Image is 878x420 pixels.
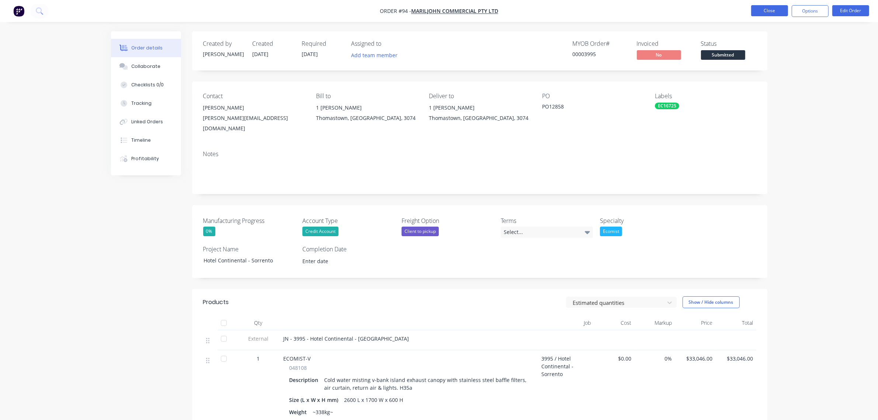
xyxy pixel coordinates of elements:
div: Price [675,316,716,330]
label: Manufacturing Progress [203,216,295,225]
div: 2600 L x 1700 W x 600 H [341,395,406,405]
div: 0% [203,227,215,236]
button: Edit Order [832,5,869,16]
div: PO [542,93,643,100]
label: Terms [501,216,593,225]
div: 1 [PERSON_NAME]Thomastown, [GEOGRAPHIC_DATA], 3074 [316,103,417,126]
div: Size (L x W x H mm) [289,395,341,405]
div: EC16725 [655,103,679,109]
span: Submitted [701,50,745,59]
span: $0.00 [597,355,632,362]
button: Checklists 0/0 [111,76,181,94]
span: [DATE] [302,51,318,58]
div: Total [716,316,756,330]
div: Required [302,40,343,47]
div: 1 [PERSON_NAME] [316,103,417,113]
button: Timeline [111,131,181,149]
div: Job [539,316,594,330]
div: Weight [289,407,310,417]
div: Qty [236,316,281,330]
span: 048108 [289,364,307,372]
div: Labels [655,93,756,100]
div: 1 [PERSON_NAME]Thomastown, [GEOGRAPHIC_DATA], 3074 [429,103,530,126]
label: Freight Option [402,216,494,225]
div: 1 [PERSON_NAME] [429,103,530,113]
div: Bill to [316,93,417,100]
button: Show / Hide columns [683,296,740,308]
a: Mariljohn Commercial Pty Ltd [411,8,498,15]
button: Add team member [351,50,402,60]
div: Markup [635,316,675,330]
button: Tracking [111,94,181,113]
div: Hotel Continental - Sorrento [198,255,290,266]
div: Order details [131,45,163,51]
label: Completion Date [302,245,395,254]
label: Specialty [600,216,692,225]
img: Factory [13,6,24,17]
div: ~338kg~ [310,407,336,417]
button: Linked Orders [111,113,181,131]
div: Thomastown, [GEOGRAPHIC_DATA], 3074 [316,113,417,123]
span: No [637,50,681,59]
span: 1 [257,355,260,362]
button: Profitability [111,149,181,168]
div: Linked Orders [131,118,163,125]
label: Account Type [302,216,395,225]
span: Order #94 - [380,8,411,15]
input: Enter date [297,255,389,266]
div: MYOB Order # [573,40,628,47]
button: Submitted [701,50,745,61]
button: Close [751,5,788,16]
div: Created by [203,40,244,47]
div: 00003995 [573,50,628,58]
div: Notes [203,151,756,158]
button: Order details [111,39,181,57]
label: Project Name [203,245,295,254]
span: 0% [638,355,672,362]
span: $33,046.00 [678,355,713,362]
div: Profitability [131,155,159,162]
div: Description [289,375,322,385]
span: External [239,335,278,342]
div: Collaborate [131,63,160,70]
span: JN - 3995 - Hotel Continental - [GEOGRAPHIC_DATA] [284,335,409,342]
div: Cost [594,316,635,330]
div: Status [701,40,756,47]
div: Deliver to [429,93,530,100]
button: Add team member [347,50,401,60]
button: Options [792,5,829,17]
span: [DATE] [253,51,269,58]
div: Products [203,298,229,307]
div: Contact [203,93,304,100]
div: Cold water misting v-bank island exhaust canopy with stainless steel baffle filters, air curtain,... [322,375,530,393]
div: Select... [501,227,593,238]
div: [PERSON_NAME] [203,103,304,113]
div: Tracking [131,100,152,107]
div: Timeline [131,137,151,144]
div: Invoiced [637,40,692,47]
div: [PERSON_NAME][EMAIL_ADDRESS][DOMAIN_NAME] [203,113,304,134]
div: Assigned to [351,40,425,47]
div: Checklists 0/0 [131,82,164,88]
div: Thomastown, [GEOGRAPHIC_DATA], 3074 [429,113,530,123]
span: ECOMIST-V [284,355,311,362]
div: Credit Account [302,227,339,236]
div: [PERSON_NAME] [203,50,244,58]
div: [PERSON_NAME][PERSON_NAME][EMAIL_ADDRESS][DOMAIN_NAME] [203,103,304,134]
button: Collaborate [111,57,181,76]
div: PO12858 [542,103,634,113]
div: Created [253,40,293,47]
div: Client to pickup [402,227,439,236]
span: $33,046.00 [719,355,753,362]
div: Ecomist [600,227,622,236]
